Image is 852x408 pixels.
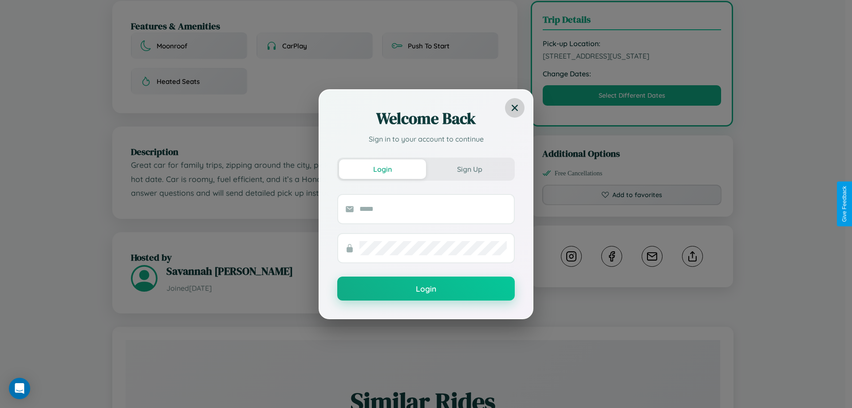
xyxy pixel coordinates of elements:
button: Login [337,277,515,301]
button: Login [339,159,426,179]
h2: Welcome Back [337,108,515,129]
div: Open Intercom Messenger [9,378,30,399]
button: Sign Up [426,159,513,179]
p: Sign in to your account to continue [337,134,515,144]
div: Give Feedback [841,186,848,222]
